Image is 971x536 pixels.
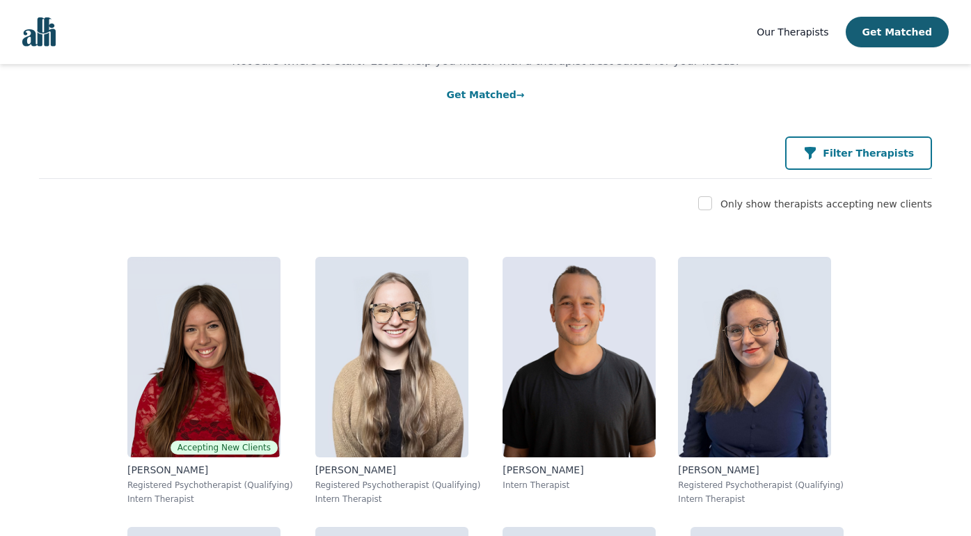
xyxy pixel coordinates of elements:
[678,494,844,505] p: Intern Therapist
[678,463,844,477] p: [PERSON_NAME]
[503,257,656,457] img: Kavon_Banejad
[127,257,281,457] img: Alisha_Levine
[116,246,304,516] a: Alisha_LevineAccepting New Clients[PERSON_NAME]Registered Psychotherapist (Qualifying)Intern Ther...
[720,198,932,210] label: Only show therapists accepting new clients
[678,480,844,491] p: Registered Psychotherapist (Qualifying)
[503,480,656,491] p: Intern Therapist
[171,441,278,455] span: Accepting New Clients
[315,257,468,457] img: Faith_Woodley
[304,246,492,516] a: Faith_Woodley[PERSON_NAME]Registered Psychotherapist (Qualifying)Intern Therapist
[678,257,831,457] img: Vanessa_McCulloch
[127,463,293,477] p: [PERSON_NAME]
[516,89,525,100] span: →
[315,480,481,491] p: Registered Psychotherapist (Qualifying)
[757,24,828,40] a: Our Therapists
[785,136,932,170] button: Filter Therapists
[503,463,656,477] p: [PERSON_NAME]
[315,463,481,477] p: [PERSON_NAME]
[22,17,56,47] img: alli logo
[127,494,293,505] p: Intern Therapist
[757,26,828,38] span: Our Therapists
[446,89,524,100] a: Get Matched
[127,480,293,491] p: Registered Psychotherapist (Qualifying)
[823,146,914,160] p: Filter Therapists
[846,17,949,47] button: Get Matched
[491,246,667,516] a: Kavon_Banejad[PERSON_NAME]Intern Therapist
[667,246,855,516] a: Vanessa_McCulloch[PERSON_NAME]Registered Psychotherapist (Qualifying)Intern Therapist
[315,494,481,505] p: Intern Therapist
